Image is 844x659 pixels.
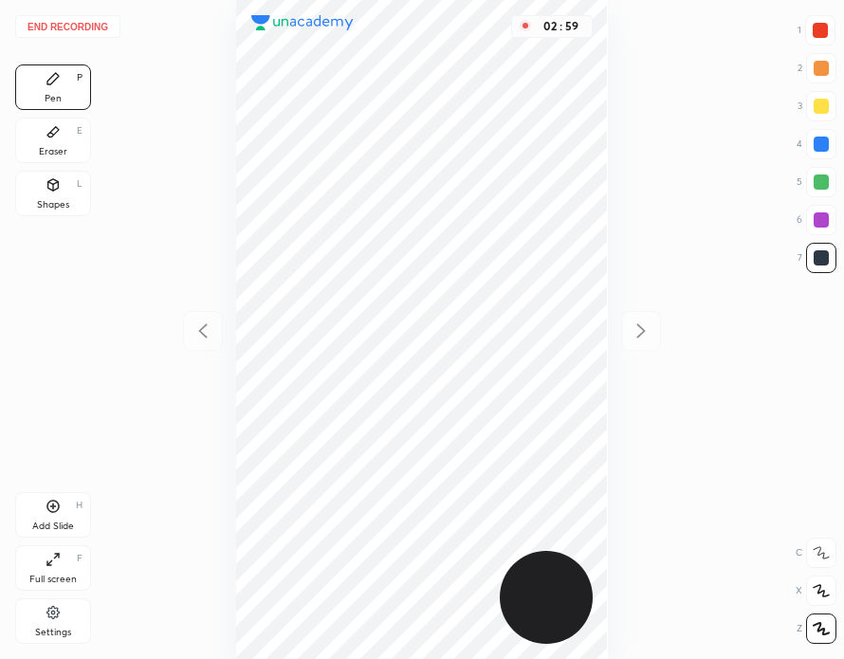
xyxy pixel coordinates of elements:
[539,20,584,33] div: 02 : 59
[796,538,836,568] div: C
[251,15,354,30] img: logo.38c385cc.svg
[15,15,120,38] button: End recording
[798,91,836,121] div: 3
[77,554,83,563] div: F
[798,53,836,83] div: 2
[37,200,69,210] div: Shapes
[797,613,836,644] div: Z
[77,73,83,82] div: P
[796,576,836,606] div: X
[797,167,836,197] div: 5
[77,126,83,136] div: E
[77,179,83,189] div: L
[29,575,77,584] div: Full screen
[797,129,836,159] div: 4
[798,15,835,46] div: 1
[45,94,62,103] div: Pen
[798,243,836,273] div: 7
[76,501,83,510] div: H
[32,522,74,531] div: Add Slide
[39,147,67,156] div: Eraser
[35,628,71,637] div: Settings
[797,205,836,235] div: 6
